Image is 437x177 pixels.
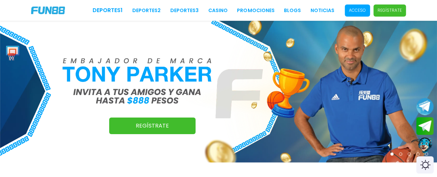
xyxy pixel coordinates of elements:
[311,7,334,14] a: NOTICIAS
[237,7,274,14] a: Promociones
[378,7,402,13] p: Regístrate
[416,97,434,115] button: Join telegram channel
[416,137,434,155] button: Contact customer service
[109,118,196,134] a: Regístrate
[349,7,366,13] p: Acceso
[93,6,123,15] a: Deportes1
[31,7,65,14] img: Company Logo
[416,117,434,135] button: Join telegram
[284,7,301,14] a: BLOGS
[416,156,434,174] div: Switch theme
[208,7,227,14] a: CASINO
[170,7,199,14] a: Deportes3
[132,7,161,14] a: Deportes2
